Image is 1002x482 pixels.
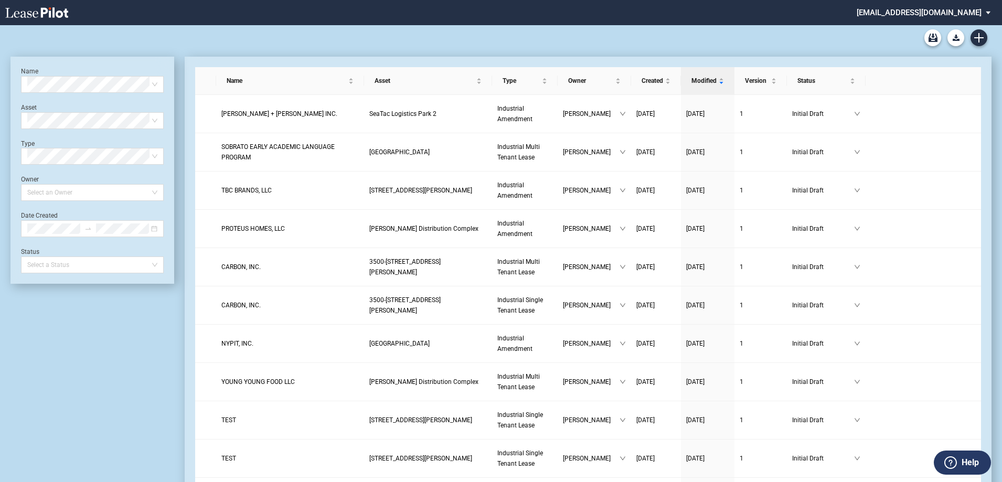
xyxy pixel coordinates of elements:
span: SOBRATO EARLY ACADEMIC LANGUAGE PROGRAM [221,143,335,161]
span: Type [503,76,540,86]
a: [DATE] [636,415,676,425]
span: 3250 East Carpenter Avenue [369,455,472,462]
span: 1 [740,340,743,347]
span: Initial Draft [792,300,854,310]
span: YOUNG YOUNG FOOD LLC [221,378,295,385]
span: [PERSON_NAME] [563,415,620,425]
span: Initial Draft [792,109,854,119]
a: [DATE] [686,147,729,157]
span: 1 [740,416,743,424]
span: Gale Distribution Complex [369,378,478,385]
a: 1 [740,262,782,272]
a: [DATE] [686,377,729,387]
a: CARBON, INC. [221,262,359,272]
span: CARBON, INC. [221,302,261,309]
a: 1 [740,338,782,349]
a: [DATE] [686,453,729,464]
span: down [620,379,626,385]
label: Type [21,140,35,147]
span: Industrial Multi Tenant Lease [497,143,540,161]
a: Industrial Amendment [497,180,552,201]
span: SeaTac Logistics Park 2 [369,110,436,117]
span: 100 Anderson Avenue [369,187,472,194]
span: TEST [221,416,236,424]
a: [PERSON_NAME] Distribution Complex [369,377,487,387]
span: [DATE] [686,455,705,462]
a: [STREET_ADDRESS][PERSON_NAME] [369,453,487,464]
span: to [84,225,92,232]
a: [GEOGRAPHIC_DATA] [369,147,487,157]
a: [DATE] [636,377,676,387]
a: TEST [221,453,359,464]
span: down [854,340,860,347]
span: Industrial Single Tenant Lease [497,449,543,467]
a: Industrial Single Tenant Lease [497,410,552,431]
a: SOBRATO EARLY ACADEMIC LANGUAGE PROGRAM [221,142,359,163]
span: Gale Distribution Complex [369,225,478,232]
a: 1 [740,453,782,464]
a: 1 [740,185,782,196]
span: [DATE] [686,187,705,194]
span: down [854,226,860,232]
span: 1 [740,187,743,194]
span: down [620,187,626,194]
span: [DATE] [636,302,655,309]
th: Status [787,67,866,95]
span: Industrial Amendment [497,105,532,123]
a: 1 [740,147,782,157]
span: 1 [740,455,743,462]
span: [DATE] [636,225,655,232]
th: Type [492,67,558,95]
span: 3500-3520 Thomas Road [369,296,441,314]
a: [DATE] [636,262,676,272]
a: Industrial Single Tenant Lease [497,295,552,316]
a: TEST [221,415,359,425]
span: TEST [221,455,236,462]
label: Date Created [21,212,58,219]
label: Name [21,68,38,75]
span: down [620,455,626,462]
span: [PERSON_NAME] [563,338,620,349]
span: Status [797,76,848,86]
span: 1 [740,378,743,385]
span: [DATE] [636,416,655,424]
a: [DATE] [636,223,676,234]
span: down [854,111,860,117]
a: [DATE] [686,415,729,425]
span: Initial Draft [792,338,854,349]
span: Name [227,76,346,86]
span: Industrial Amendment [497,335,532,352]
span: [DATE] [636,110,655,117]
a: Create new document [971,29,987,46]
a: 1 [740,415,782,425]
a: [STREET_ADDRESS][PERSON_NAME] [369,415,487,425]
span: [PERSON_NAME] [563,377,620,387]
a: [DATE] [636,453,676,464]
span: down [620,340,626,347]
span: Version [745,76,769,86]
span: Industrial Amendment [497,220,532,238]
span: Initial Draft [792,185,854,196]
a: 1 [740,109,782,119]
span: Asset [375,76,474,86]
a: 1 [740,300,782,310]
span: [PERSON_NAME] [563,185,620,196]
span: KUEHNE + NAGEL INC. [221,110,337,117]
span: [DATE] [686,340,705,347]
label: Asset [21,104,37,111]
span: down [620,149,626,155]
span: down [854,379,860,385]
label: Status [21,248,39,255]
span: down [854,417,860,423]
a: TBC BRANDS, LLC [221,185,359,196]
span: Initial Draft [792,262,854,272]
span: [PERSON_NAME] [563,262,620,272]
th: Version [734,67,787,95]
span: Initial Draft [792,223,854,234]
span: 100 Anderson Avenue [369,416,472,424]
span: 1 [740,148,743,156]
span: Kato Business Center [369,340,430,347]
span: Industrial Amendment [497,181,532,199]
span: 3500-3520 Thomas Road [369,258,441,276]
a: Industrial Single Tenant Lease [497,448,552,469]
